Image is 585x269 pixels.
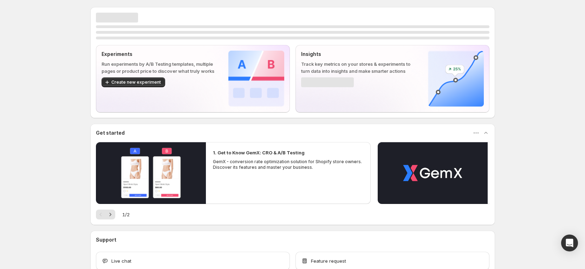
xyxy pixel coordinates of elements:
img: Insights [428,51,484,107]
img: Experiments [228,51,284,107]
span: 1 / 2 [122,211,130,218]
span: Create new experiment [111,79,161,85]
p: Run experiments by A/B Testing templates, multiple pages or product price to discover what truly ... [102,60,217,75]
h2: 1. Get to Know GemX: CRO & A/B Testing [213,149,305,156]
span: Live chat [111,257,131,264]
button: Play video [96,142,206,204]
button: Create new experiment [102,77,165,87]
p: Experiments [102,51,217,58]
div: Open Intercom Messenger [561,235,578,251]
p: GemX - conversion rate optimization solution for Shopify store owners. Discover its features and ... [213,159,364,170]
button: Play video [378,142,488,204]
span: Feature request [311,257,346,264]
h3: Get started [96,129,125,136]
h3: Support [96,236,116,243]
nav: Pagination [96,210,115,219]
p: Insights [301,51,417,58]
button: Next [105,210,115,219]
p: Track key metrics on your stores & experiments to turn data into insights and make smarter actions [301,60,417,75]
